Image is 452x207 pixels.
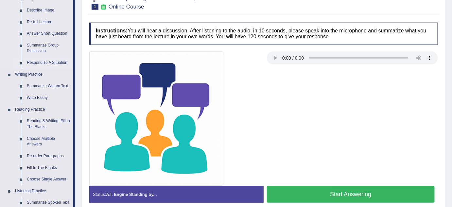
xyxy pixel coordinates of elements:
a: Choose Multiple Answers [24,133,73,150]
b: Instructions: [96,28,128,33]
span: 1 [92,4,98,10]
a: Reading Practice [12,104,73,116]
a: Describe Image [24,5,73,16]
a: Write Essay [24,92,73,104]
button: Start Answering [267,186,435,203]
a: Answer Short Question [24,28,73,40]
a: Choose Single Answer [24,174,73,185]
a: Reading & Writing: Fill In The Blanks [24,115,73,133]
a: Summarize Written Text [24,80,73,92]
a: Listening Practice [12,185,73,197]
small: Online Course [109,4,144,10]
a: Fill In The Blanks [24,162,73,174]
a: Respond To A Situation [24,57,73,69]
a: Writing Practice [12,69,73,81]
a: Re-order Paragraphs [24,150,73,162]
small: Exam occurring question [100,4,107,10]
div: Status: [89,186,264,203]
strong: A.I. Engine Standing by... [106,192,157,197]
a: Re-tell Lecture [24,16,73,28]
h4: You will hear a discussion. After listening to the audio, in 10 seconds, please speak into the mi... [89,23,438,45]
a: Summarize Group Discussion [24,40,73,57]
